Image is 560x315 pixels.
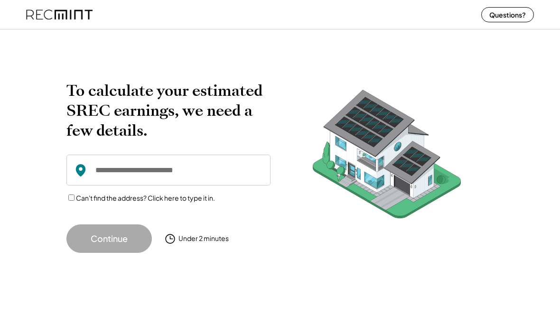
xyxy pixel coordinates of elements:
[66,81,271,140] h2: To calculate your estimated SREC earnings, we need a few details.
[294,81,479,233] img: RecMintArtboard%207.png
[26,2,93,27] img: recmint-logotype%403x%20%281%29.jpeg
[66,224,152,253] button: Continue
[178,234,229,243] div: Under 2 minutes
[481,7,534,22] button: Questions?
[76,194,215,202] label: Can't find the address? Click here to type it in.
